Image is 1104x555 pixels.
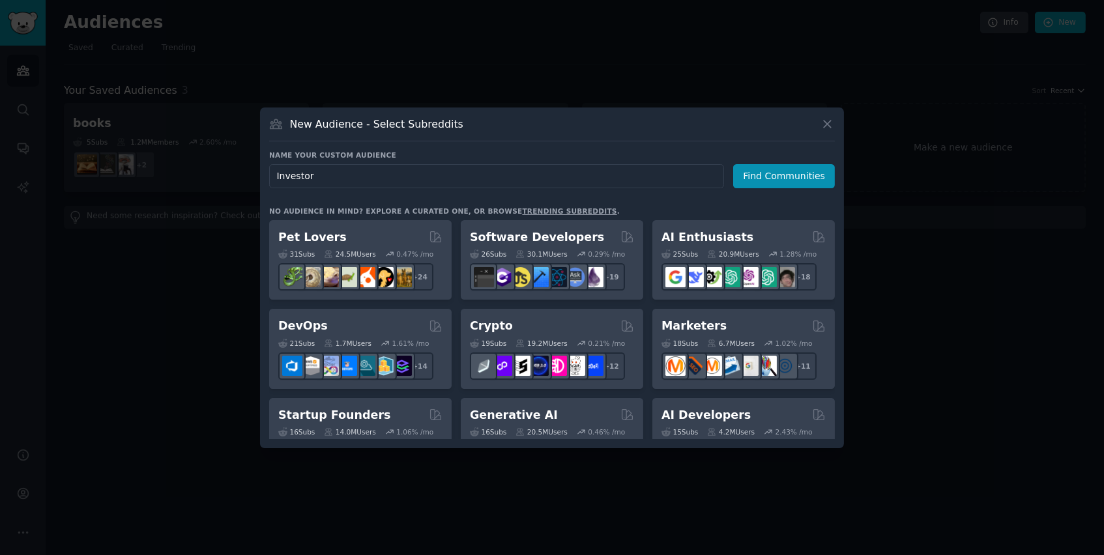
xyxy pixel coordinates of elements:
div: 20.5M Users [516,427,567,436]
div: 2.43 % /mo [776,427,813,436]
img: cockatiel [355,267,375,287]
div: No audience in mind? Explore a curated one, or browse . [269,206,620,216]
img: googleads [738,356,759,376]
img: PetAdvice [373,267,394,287]
div: 0.29 % /mo [588,249,625,259]
img: AWS_Certified_Experts [300,356,321,376]
img: bigseo [684,356,704,376]
img: dogbreed [392,267,412,287]
h2: AI Enthusiasts [661,229,753,246]
div: 25 Sub s [661,249,698,259]
img: chatgpt_promptDesign [720,267,740,287]
div: 30.1M Users [516,249,567,259]
img: defiblockchain [547,356,567,376]
div: 26 Sub s [470,249,506,259]
div: + 14 [406,352,433,380]
img: defi_ [583,356,603,376]
div: 21 Sub s [278,339,315,348]
img: turtle [337,267,357,287]
h3: Name your custom audience [269,150,835,160]
img: CryptoNews [565,356,585,376]
img: learnjavascript [510,267,530,287]
img: Docker_DevOps [319,356,339,376]
div: + 12 [598,352,625,380]
h2: Marketers [661,318,727,334]
button: Find Communities [733,164,835,188]
img: PlatformEngineers [392,356,412,376]
img: herpetology [282,267,302,287]
h2: Crypto [470,318,513,334]
div: + 19 [598,263,625,291]
input: Pick a short name, like "Digital Marketers" or "Movie-Goers" [269,164,724,188]
a: trending subreddits [522,207,617,215]
img: web3 [529,356,549,376]
div: 19 Sub s [470,339,506,348]
h2: Software Developers [470,229,604,246]
div: 16 Sub s [470,427,506,436]
img: OnlineMarketing [775,356,795,376]
div: 4.2M Users [707,427,755,436]
img: leopardgeckos [319,267,339,287]
img: software [474,267,494,287]
img: ethstaker [510,356,530,376]
div: + 18 [789,263,817,291]
img: ballpython [300,267,321,287]
h2: Pet Lovers [278,229,347,246]
div: 1.7M Users [324,339,371,348]
div: 14.0M Users [324,427,375,436]
div: 18 Sub s [661,339,698,348]
div: + 11 [789,352,817,380]
img: reactnative [547,267,567,287]
div: 24.5M Users [324,249,375,259]
img: content_marketing [665,356,686,376]
div: 1.02 % /mo [776,339,813,348]
img: OpenAIDev [738,267,759,287]
div: 6.7M Users [707,339,755,348]
h2: AI Developers [661,407,751,423]
img: AItoolsCatalog [702,267,722,287]
div: 19.2M Users [516,339,567,348]
img: DevOpsLinks [337,356,357,376]
div: 20.9M Users [707,249,759,259]
img: azuredevops [282,356,302,376]
div: 0.46 % /mo [588,427,625,436]
div: 1.28 % /mo [779,249,817,259]
div: 31 Sub s [278,249,315,259]
img: AskMarketing [702,356,722,376]
div: 0.21 % /mo [588,339,625,348]
img: elixir [583,267,603,287]
h2: DevOps [278,318,328,334]
img: DeepSeek [684,267,704,287]
div: 0.47 % /mo [396,249,433,259]
div: 16 Sub s [278,427,315,436]
img: 0xPolygon [492,356,512,376]
img: Emailmarketing [720,356,740,376]
img: ethfinance [474,356,494,376]
img: iOSProgramming [529,267,549,287]
h2: Generative AI [470,407,558,423]
img: csharp [492,267,512,287]
img: platformengineering [355,356,375,376]
img: chatgpt_prompts_ [757,267,777,287]
img: MarketingResearch [757,356,777,376]
div: 1.61 % /mo [392,339,429,348]
h2: Startup Founders [278,407,390,423]
img: aws_cdk [373,356,394,376]
img: AskComputerScience [565,267,585,287]
div: 15 Sub s [661,427,698,436]
h3: New Audience - Select Subreddits [290,117,463,131]
img: GoogleGeminiAI [665,267,686,287]
img: ArtificalIntelligence [775,267,795,287]
div: + 24 [406,263,433,291]
div: 1.06 % /mo [396,427,433,436]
